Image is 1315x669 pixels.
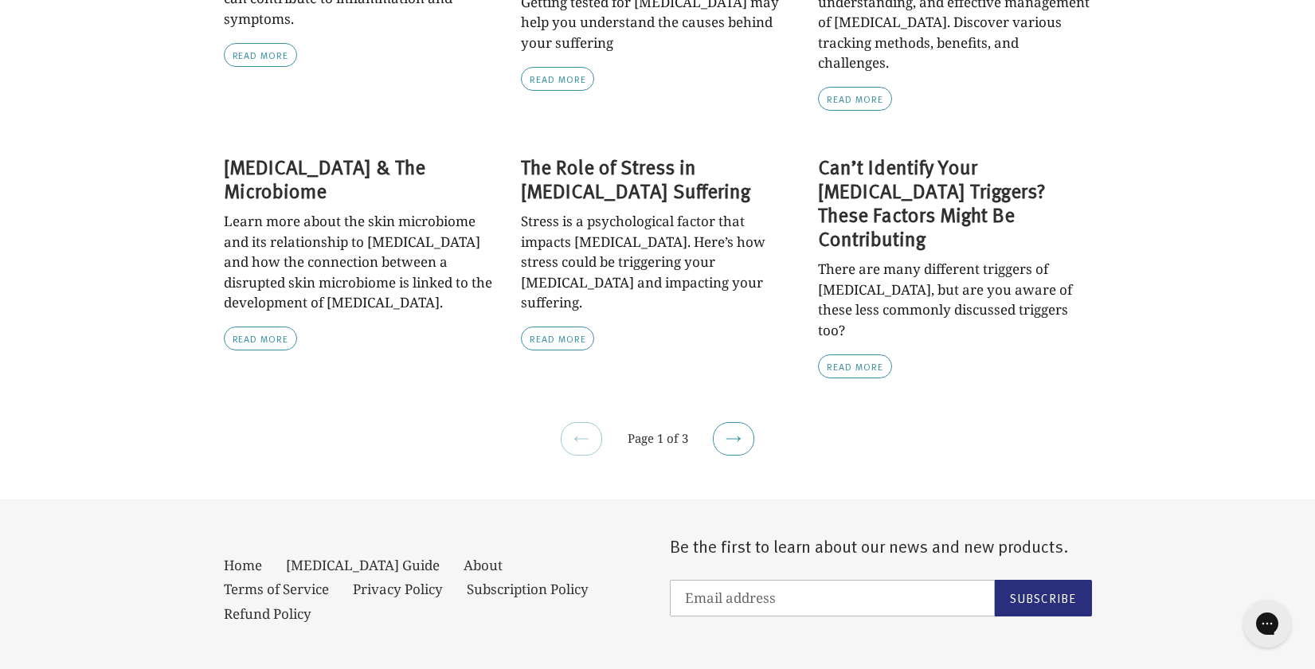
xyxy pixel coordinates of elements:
[224,327,298,350] a: Read more: Eczema & The Microbiome
[467,580,589,598] a: Subscription Policy
[818,354,892,378] a: Read more: Can’t Identify Your Eczema Triggers? These Factors Might Be Contributing
[521,155,794,202] a: The Role of Stress in [MEDICAL_DATA] Suffering
[353,580,443,598] a: Privacy Policy
[1010,589,1077,606] span: Subscribe
[224,155,497,202] a: [MEDICAL_DATA] & The Microbiome
[286,556,440,574] a: [MEDICAL_DATA] Guide
[224,580,329,598] a: Terms of Service
[224,604,311,623] a: Refund Policy
[224,211,497,313] div: Learn more about the skin microbiome and its relationship to [MEDICAL_DATA] and how the connectio...
[521,327,595,350] a: Read more: The Role of Stress in Eczema Suffering
[818,155,1091,250] a: Can’t Identify Your [MEDICAL_DATA] Triggers? These Factors Might Be Contributing
[995,580,1092,616] button: Subscribe
[224,556,262,574] a: Home
[464,556,503,574] a: About
[818,259,1091,340] div: There are many different triggers of [MEDICAL_DATA], but are you aware of these less commonly dis...
[521,67,595,91] a: Read more: What Does An Allergy Test Tell You About Your Eczema?
[818,87,892,111] a: Read more: How to Monitor Eczema Progress & The Importance of Doing So
[521,211,794,313] div: Stress is a psychological factor that impacts [MEDICAL_DATA]. Here’s how stress could be triggeri...
[605,429,710,448] li: Page 1 of 3
[1235,594,1299,653] iframe: Gorgias live chat messenger
[670,535,1092,556] p: Be the first to learn about our news and new products.
[670,580,995,616] input: Email address
[224,43,298,67] a: Read more: How Does Our Immune System Impact Eczema?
